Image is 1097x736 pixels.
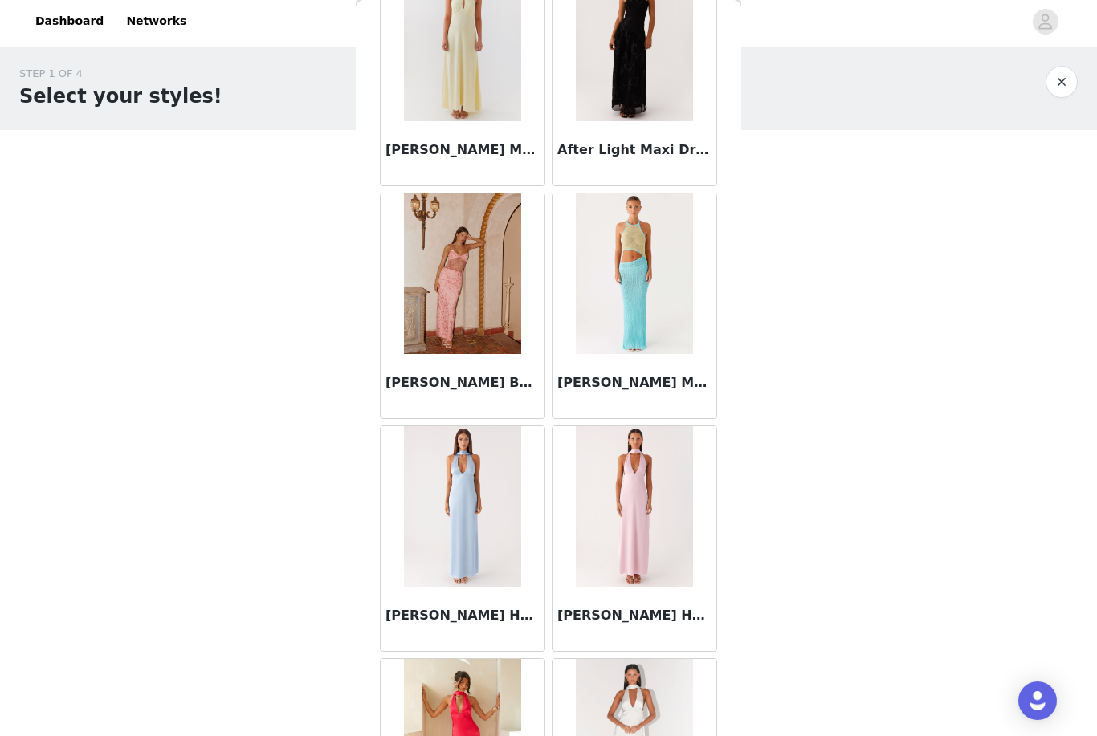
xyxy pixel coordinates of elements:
div: avatar [1038,9,1053,35]
h3: [PERSON_NAME] Maxi Dress - Multi [557,373,712,392]
img: Alexia Knit Maxi Dress - Multi [576,193,692,354]
a: Networks [116,3,196,39]
img: Alicia Satin Halter Maxi Dress - Baby Pink [576,426,692,587]
h3: After Light Maxi Dress - Black [557,140,712,160]
h1: Select your styles! [19,82,222,111]
img: Alicia Satin Halter Maxi Dress - Baby Blue [404,426,520,587]
h3: [PERSON_NAME] Maxi Dress - Lemon [385,140,540,160]
a: Dashboard [26,3,113,39]
h3: [PERSON_NAME] Halter Maxi Dress - Baby Blue [385,606,540,625]
div: Open Intercom Messenger [1018,681,1057,720]
div: STEP 1 OF 4 [19,66,222,82]
img: Akira Beaded Maxi Dress - Pink Orange [404,193,520,354]
h3: [PERSON_NAME] Beaded Maxi Dress - Pink Orange [385,373,540,392]
h3: [PERSON_NAME] Halter Maxi Dress - Baby Pink [557,606,712,625]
